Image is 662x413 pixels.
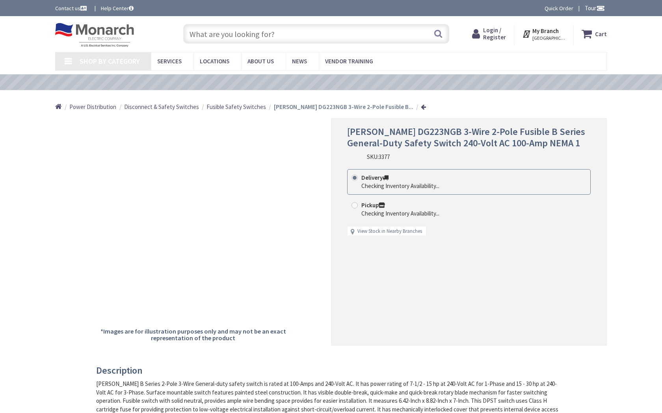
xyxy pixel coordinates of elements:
[361,174,389,181] strong: Delivery
[545,4,573,12] a: Quick Order
[124,103,199,111] a: Disconnect & Safety Switches
[69,103,116,111] a: Power Distribution
[483,26,506,41] span: Login / Register
[367,153,390,161] div: SKU:
[585,4,605,12] span: Tour
[101,4,134,12] a: Help Center
[292,57,307,65] span: News
[55,4,88,12] a: Contact us
[532,35,566,41] span: [GEOGRAPHIC_DATA], [GEOGRAPHIC_DATA]
[532,27,559,35] strong: My Branch
[96,365,560,376] h3: Description
[357,228,422,235] a: View Stock in Nearby Branches
[247,57,274,65] span: About Us
[200,57,229,65] span: Locations
[347,125,585,149] span: [PERSON_NAME] DG223NGB 3-Wire 2-Pole Fusible B Series General-Duty Safety Switch 240-Volt AC 100-...
[325,57,373,65] span: Vendor Training
[361,182,439,190] div: Checking Inventory Availability...
[361,201,385,209] strong: Pickup
[157,57,182,65] span: Services
[379,153,390,160] span: 3377
[582,27,607,41] a: Cart
[55,23,134,47] img: Monarch Electric Company
[472,27,506,41] a: Login / Register
[361,209,439,218] div: Checking Inventory Availability...
[183,24,449,44] input: What are you looking for?
[99,328,287,342] h5: *Images are for illustration purposes only and may not be an exact representation of the product
[595,27,607,41] strong: Cart
[522,27,566,41] div: My Branch [GEOGRAPHIC_DATA], [GEOGRAPHIC_DATA]
[206,103,266,111] a: Fusible Safety Switches
[80,57,140,66] span: Shop By Category
[274,103,413,111] strong: [PERSON_NAME] DG223NGB 3-Wire 2-Pole Fusible B...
